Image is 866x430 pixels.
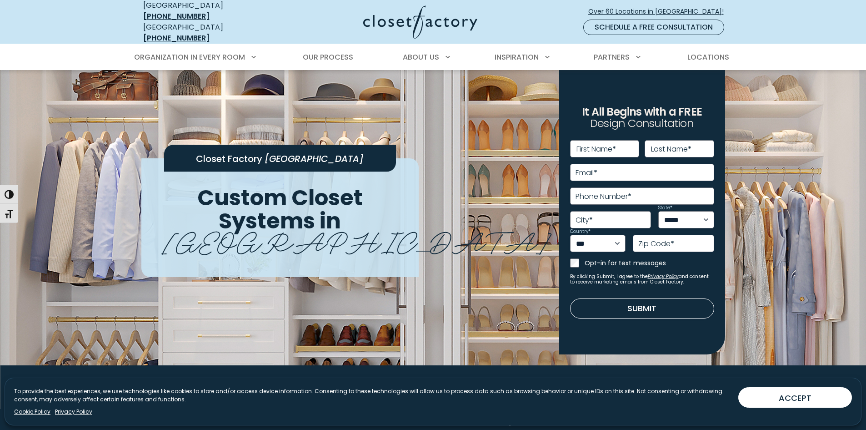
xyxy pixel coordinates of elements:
a: Schedule a Free Consultation [583,20,724,35]
p: To provide the best experiences, we use technologies like cookies to store and/or access device i... [14,387,731,404]
div: [GEOGRAPHIC_DATA] [143,22,275,44]
a: Over 60 Locations in [GEOGRAPHIC_DATA]! [588,4,731,20]
small: By clicking Submit, I agree to the and consent to receive marketing emails from Closet Factory. [570,274,714,285]
a: [PHONE_NUMBER] [143,11,210,21]
span: Inspiration [495,52,539,62]
span: [GEOGRAPHIC_DATA] [265,152,364,165]
a: [PHONE_NUMBER] [143,33,210,43]
a: Cookie Policy [14,408,50,416]
span: Locations [687,52,729,62]
span: Organization in Every Room [134,52,245,62]
label: Phone Number [576,193,631,200]
label: Country [570,229,591,234]
a: Privacy Policy [648,273,679,280]
a: Privacy Policy [55,408,92,416]
label: Opt-in for text messages [585,258,714,268]
button: Submit [570,298,714,319]
label: Email [576,169,597,177]
label: City [576,217,593,224]
button: ACCEPT [738,387,852,408]
span: Partners [594,52,630,62]
nav: Primary Menu [128,45,739,70]
span: [GEOGRAPHIC_DATA] [162,219,551,260]
span: Over 60 Locations in [GEOGRAPHIC_DATA]! [588,7,731,16]
span: Closet Factory [196,152,262,165]
label: Zip Code [638,240,674,248]
span: Design Consultation [590,116,694,131]
span: Our Process [303,52,353,62]
label: Last Name [651,146,691,153]
img: Closet Factory Logo [363,5,477,39]
span: Custom Closet Systems in [197,182,363,236]
label: State [658,206,672,210]
label: First Name [576,146,616,153]
span: About Us [403,52,439,62]
span: It All Begins with a FREE [582,104,702,119]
